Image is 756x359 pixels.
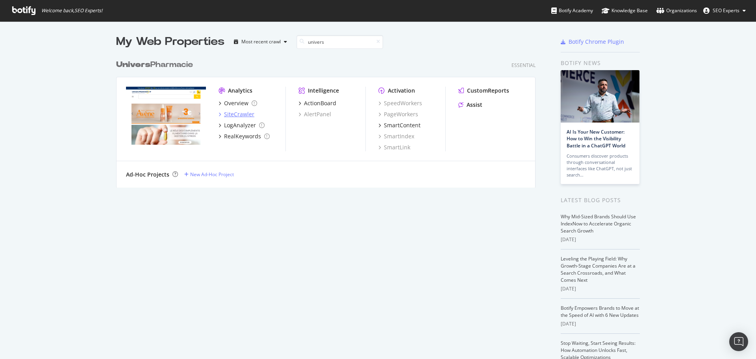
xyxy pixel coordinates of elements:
div: Organizations [656,7,697,15]
div: Overview [224,99,248,107]
div: ActionBoard [304,99,336,107]
a: Botify Chrome Plugin [561,38,624,46]
img: universpharmacie.fr [126,87,206,151]
div: CustomReports [467,87,509,95]
div: Knowledge Base [602,7,648,15]
div: New Ad-Hoc Project [190,171,234,178]
img: AI Is Your New Customer: How to Win the Visibility Battle in a ChatGPT World [561,70,639,123]
a: SiteCrawler [219,110,254,118]
a: Assist [458,101,482,109]
div: Intelligence [308,87,339,95]
a: Overview [219,99,257,107]
a: PageWorkers [378,110,418,118]
div: SmartContent [384,121,421,129]
div: Ad-Hoc Projects [126,171,169,179]
div: RealKeywords [224,132,261,140]
div: LogAnalyzer [224,121,256,129]
span: Welcome back, SEO Experts ! [41,7,102,14]
div: SiteCrawler [224,110,254,118]
div: Botify Chrome Plugin [569,38,624,46]
div: Assist [467,101,482,109]
div: My Web Properties [116,34,224,50]
a: AlertPanel [298,110,331,118]
a: SmartContent [378,121,421,129]
a: CustomReports [458,87,509,95]
a: RealKeywords [219,132,270,140]
div: Pharmacie [116,59,193,71]
div: Most recent crawl [241,39,281,44]
span: SEO Experts [713,7,739,14]
a: ActionBoard [298,99,336,107]
button: SEO Experts [697,4,752,17]
div: Botify Academy [551,7,593,15]
a: Leveling the Playing Field: Why Growth-Stage Companies Are at a Search Crossroads, and What Comes... [561,255,636,283]
div: [DATE] [561,236,640,243]
a: UniversPharmacie [116,59,196,71]
b: Univers [116,61,150,69]
div: [DATE] [561,285,640,292]
a: LogAnalyzer [219,121,265,129]
a: Why Mid-Sized Brands Should Use IndexNow to Accelerate Organic Search Growth [561,213,636,234]
button: Most recent crawl [231,35,290,48]
a: SpeedWorkers [378,99,422,107]
div: Latest Blog Posts [561,196,640,205]
div: Open Intercom Messenger [729,332,748,351]
a: Botify Empowers Brands to Move at the Speed of AI with 6 New Updates [561,305,639,318]
a: New Ad-Hoc Project [184,171,234,178]
div: Botify news [561,59,640,67]
div: [DATE] [561,320,640,327]
div: Consumers discover products through conversational interfaces like ChatGPT, not just search… [567,153,634,178]
a: SmartIndex [378,132,414,140]
input: Search [296,35,383,49]
div: grid [116,50,542,188]
a: SmartLink [378,143,410,151]
a: AI Is Your New Customer: How to Win the Visibility Battle in a ChatGPT World [567,128,625,149]
div: Analytics [228,87,252,95]
div: Activation [388,87,415,95]
div: Essential [511,62,535,69]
